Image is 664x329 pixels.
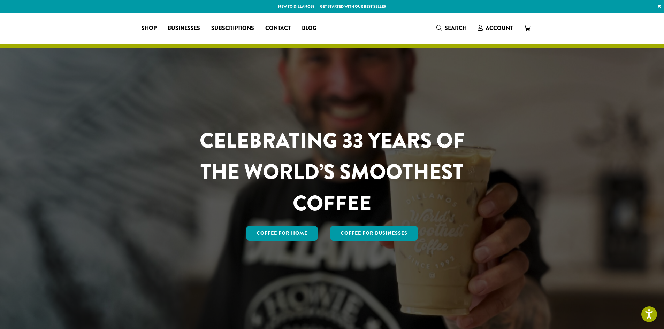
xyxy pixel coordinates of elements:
[486,24,513,32] span: Account
[168,24,200,33] span: Businesses
[320,3,386,9] a: Get started with our best seller
[431,22,472,34] a: Search
[179,125,485,219] h1: CELEBRATING 33 YEARS OF THE WORLD’S SMOOTHEST COFFEE
[330,226,418,241] a: Coffee For Businesses
[136,23,162,34] a: Shop
[246,226,318,241] a: Coffee for Home
[142,24,157,33] span: Shop
[445,24,467,32] span: Search
[302,24,316,33] span: Blog
[211,24,254,33] span: Subscriptions
[265,24,291,33] span: Contact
